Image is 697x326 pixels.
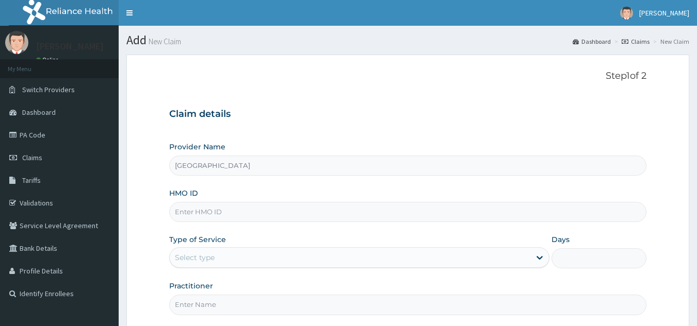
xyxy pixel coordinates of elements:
[169,188,198,198] label: HMO ID
[651,37,689,46] li: New Claim
[169,142,225,152] label: Provider Name
[126,33,689,47] h1: Add
[622,37,650,46] a: Claims
[147,38,181,45] small: New Claim
[169,295,647,315] input: Enter Name
[169,234,226,245] label: Type of Service
[22,153,42,162] span: Claims
[639,8,689,18] span: [PERSON_NAME]
[36,56,61,63] a: Online
[620,7,633,20] img: User Image
[169,281,213,291] label: Practitioner
[36,42,104,51] p: [PERSON_NAME]
[175,252,215,263] div: Select type
[552,234,570,245] label: Days
[22,176,41,185] span: Tariffs
[169,109,647,120] h3: Claim details
[169,202,647,222] input: Enter HMO ID
[573,37,611,46] a: Dashboard
[5,31,28,54] img: User Image
[22,108,56,117] span: Dashboard
[22,85,75,94] span: Switch Providers
[169,71,647,82] p: Step 1 of 2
